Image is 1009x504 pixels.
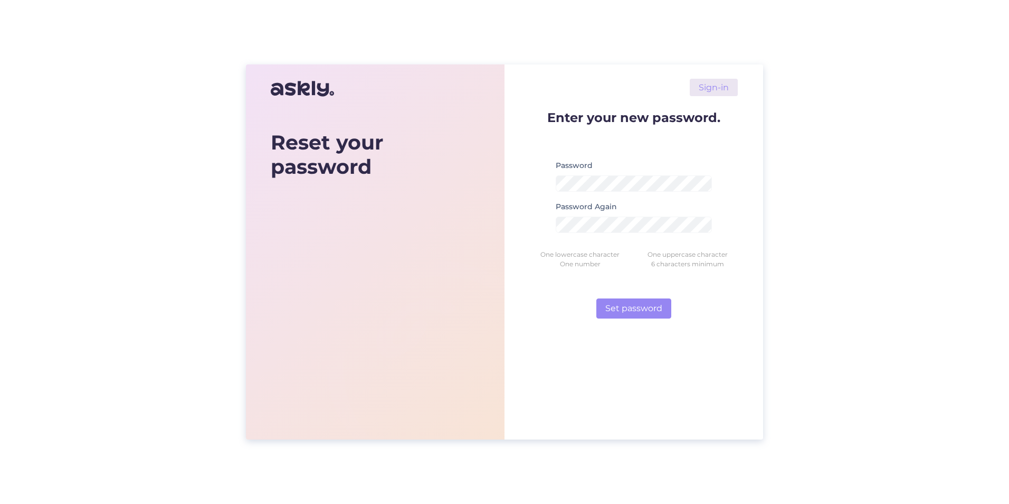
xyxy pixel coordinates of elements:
label: Password Again [556,201,617,212]
label: Password [556,160,593,171]
p: Enter your new password. [530,111,738,124]
div: One lowercase character [526,250,634,259]
div: One number [526,259,634,269]
div: Reset your password [271,130,480,179]
div: One uppercase character [634,250,741,259]
a: Sign-in [690,79,738,96]
button: Set password [596,298,671,319]
img: Askly [271,76,334,101]
div: 6 characters minimum [634,259,741,269]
